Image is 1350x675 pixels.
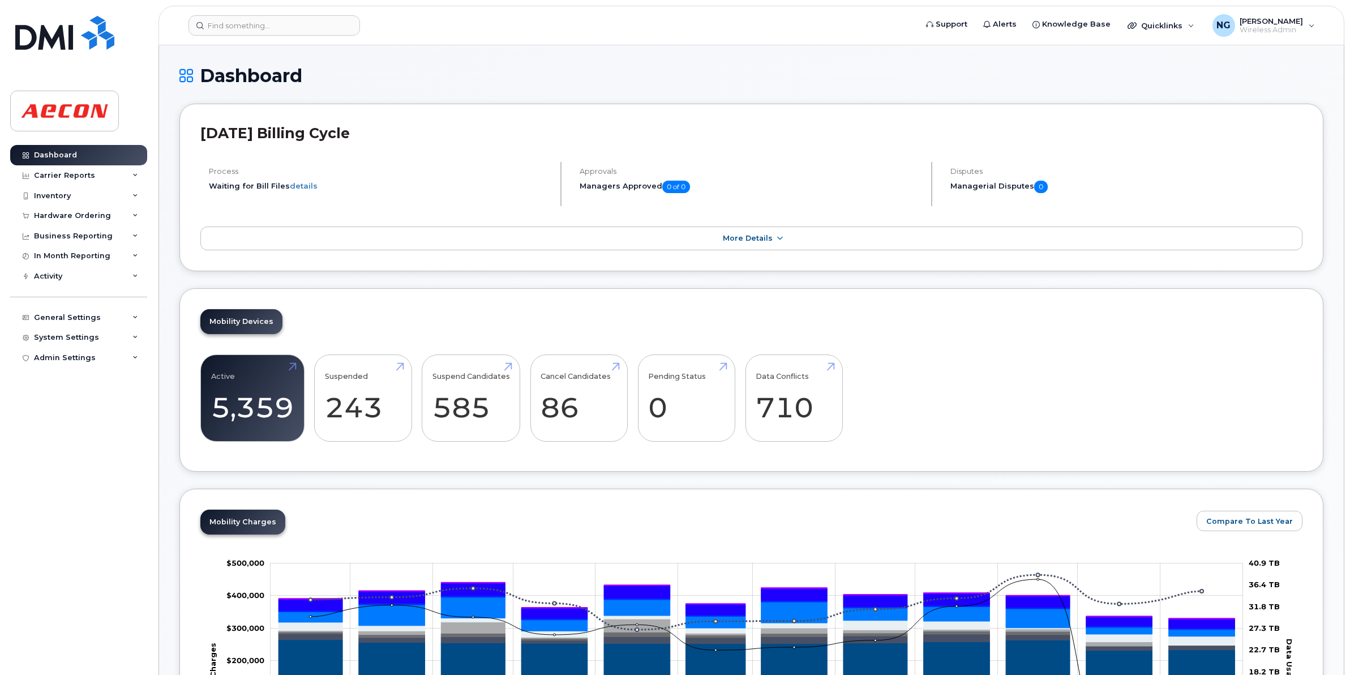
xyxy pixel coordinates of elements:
g: $0 [226,591,264,600]
a: Suspended 243 [325,361,401,435]
h2: [DATE] Billing Cycle [200,125,1302,142]
g: Hardware [279,616,1235,645]
span: More Details [723,234,773,242]
g: $0 [226,656,264,665]
a: Data Conflicts 710 [756,361,832,435]
tspan: 40.9 TB [1249,558,1280,567]
tspan: 27.3 TB [1249,623,1280,633]
tspan: 31.8 TB [1249,601,1280,610]
a: Pending Status 0 [648,361,725,435]
tspan: $300,000 [226,623,264,633]
tspan: 36.4 TB [1249,580,1280,589]
tspan: $200,000 [226,656,264,665]
a: Mobility Charges [200,510,285,535]
li: Waiting for Bill Files [209,181,551,191]
g: QST [279,582,1235,618]
h5: Managers Approved [580,181,922,193]
h4: Disputes [950,167,1302,176]
span: 0 [1034,181,1048,193]
g: GST [279,596,1235,630]
a: details [290,181,318,190]
a: Cancel Candidates 86 [541,361,617,435]
g: HST [279,583,1235,628]
a: Active 5,359 [211,361,294,435]
tspan: 22.7 TB [1249,645,1280,654]
h4: Process [209,167,551,176]
h5: Managerial Disputes [950,181,1302,193]
g: PST [279,582,1235,619]
g: $0 [226,558,264,567]
span: 0 of 0 [662,181,690,193]
g: $0 [226,623,264,633]
a: Suspend Candidates 585 [432,361,510,435]
span: Compare To Last Year [1206,516,1293,527]
button: Compare To Last Year [1197,511,1302,531]
tspan: $400,000 [226,591,264,600]
a: Mobility Devices [200,309,282,334]
tspan: $500,000 [226,558,264,567]
h1: Dashboard [179,66,1323,86]
g: Features [279,597,1235,636]
h4: Approvals [580,167,922,176]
